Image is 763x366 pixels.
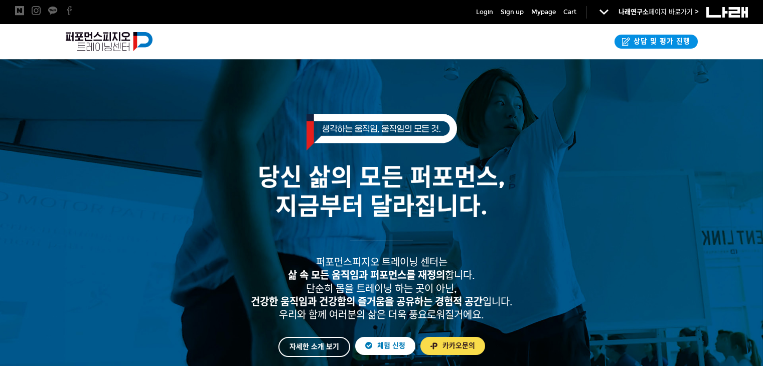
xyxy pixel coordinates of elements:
span: 단순히 몸을 트레이닝 하는 곳이 아닌, [306,283,457,295]
a: Sign up [501,7,524,17]
a: Login [476,7,493,17]
strong: 나래연구소 [619,8,649,16]
span: 입니다. [251,296,513,308]
a: Cart [563,7,576,17]
strong: 건강한 움직임과 건강함의 즐거움을 공유하는 경험적 공간 [251,296,483,308]
a: 나래연구소페이지 바로가기 > [619,8,699,16]
img: 생각하는 움직임, 움직임의 모든 것. [307,114,457,150]
span: 상담 및 평가 진행 [631,37,690,47]
strong: 삶 속 모든 움직임과 퍼포먼스를 재정의 [288,269,445,281]
a: Mypage [531,7,556,17]
a: 자세한 소개 보기 [278,337,350,357]
span: 당신 삶의 모든 퍼포먼스, 지금부터 달라집니다. [258,162,505,221]
a: 카카오문의 [420,337,485,355]
a: 상담 및 평가 진행 [615,35,698,49]
span: 우리와 함께 여러분의 삶은 더욱 풍요로워질거에요. [279,309,484,321]
span: 퍼포먼스피지오 트레이닝 센터는 [316,256,447,268]
a: 체험 신청 [355,337,415,355]
span: 합니다. [288,269,475,281]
